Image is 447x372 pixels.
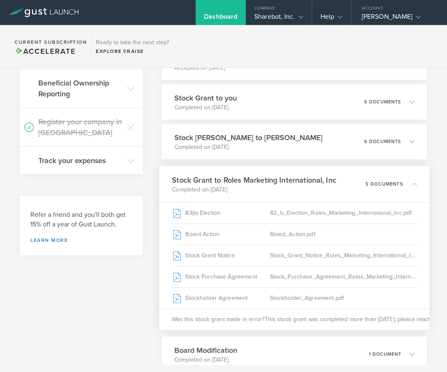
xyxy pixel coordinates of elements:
[172,174,337,186] h3: Stock Grant to Roles Marketing International, Inc
[172,266,270,287] div: Stock Purchase Agreement
[369,352,401,357] p: 1 document
[270,245,417,266] div: Stock_Grant_Notice_Roles_Marketing_International_Inc.pdf
[174,143,323,151] p: Completed on [DATE]
[96,40,169,45] h3: Ready to take the next step?
[174,132,323,143] h3: Stock [PERSON_NAME] to [PERSON_NAME]
[30,210,132,229] h3: Refer a friend and you'll both get 15% off a year of Gust Launch.
[174,64,309,72] p: Accepted on [DATE]
[96,48,169,55] div: Explore
[172,288,270,309] div: Stockholder Agreement
[172,224,270,245] div: Board Action
[270,203,417,224] div: 83_b_Election_Roles_Marketing_International_Inc.pdf
[30,238,132,243] a: Learn more
[364,139,401,144] p: 6 documents
[204,13,237,25] div: Dashboard
[270,288,417,309] div: Stockholder_Agreement.pdf
[38,155,123,166] h3: Track your expenses
[174,356,237,364] p: Completed on [DATE]
[320,13,343,25] div: Help
[254,13,303,25] div: Sharebot, Inc.
[15,47,75,56] span: Accelerate
[172,203,270,224] div: 83(b) Election
[405,332,447,372] iframe: Chat Widget
[270,266,417,287] div: Stock_Purchase_Agreement_Roles_Marketing_International_Inc.pdf
[15,40,87,45] h2: Current Subscription
[38,78,123,99] h3: Beneficial Ownership Reporting
[174,103,237,112] p: Completed on [DATE]
[364,100,401,104] p: 6 documents
[174,93,237,103] h3: Stock Grant to you
[122,48,144,54] span: Raise
[172,186,337,194] p: Completed on [DATE]
[38,116,123,138] h3: Register your company in [GEOGRAPHIC_DATA]
[362,13,432,25] div: [PERSON_NAME]
[365,182,403,186] p: 5 documents
[174,345,237,356] h3: Board Modification
[172,245,270,266] div: Stock Grant Notice
[159,309,430,330] div: Was this stock grant made in error?
[91,33,173,59] div: Ready to take the next step?ExploreRaise
[270,224,417,245] div: Board_Action.pdf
